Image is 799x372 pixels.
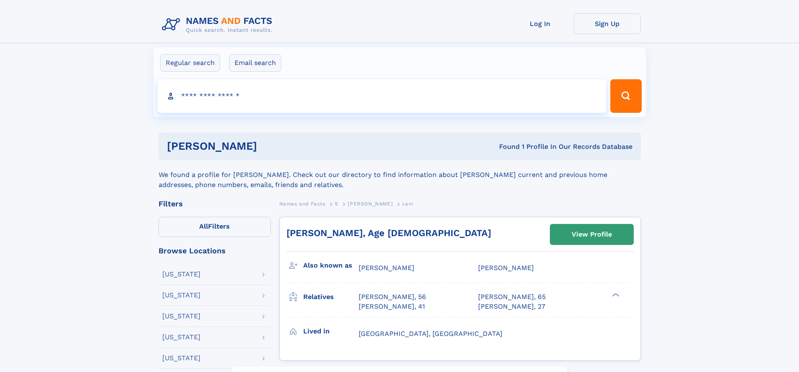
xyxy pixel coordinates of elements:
[478,292,546,302] a: [PERSON_NAME], 65
[402,201,413,207] span: Levi
[303,324,359,338] h3: Lived in
[610,79,641,113] button: Search Button
[359,264,414,272] span: [PERSON_NAME]
[159,13,279,36] img: Logo Names and Facts
[478,302,545,311] a: [PERSON_NAME], 27
[162,292,200,299] div: [US_STATE]
[550,224,633,245] a: View Profile
[167,141,378,151] h1: [PERSON_NAME]
[199,222,208,230] span: All
[159,160,641,190] div: We found a profile for [PERSON_NAME]. Check out our directory to find information about [PERSON_N...
[159,247,271,255] div: Browse Locations
[348,201,393,207] span: [PERSON_NAME]
[159,200,271,208] div: Filters
[572,225,612,244] div: View Profile
[160,54,220,72] label: Regular search
[335,198,338,209] a: S
[359,302,425,311] a: [PERSON_NAME], 41
[335,201,338,207] span: S
[162,355,200,362] div: [US_STATE]
[359,292,426,302] a: [PERSON_NAME], 56
[279,198,325,209] a: Names and Facts
[378,142,632,151] div: Found 1 Profile In Our Records Database
[303,258,359,273] h3: Also known as
[507,13,574,34] a: Log In
[286,228,491,238] a: [PERSON_NAME], Age [DEMOGRAPHIC_DATA]
[348,198,393,209] a: [PERSON_NAME]
[159,217,271,237] label: Filters
[162,313,200,320] div: [US_STATE]
[574,13,641,34] a: Sign Up
[229,54,281,72] label: Email search
[162,334,200,341] div: [US_STATE]
[478,264,534,272] span: [PERSON_NAME]
[359,330,502,338] span: [GEOGRAPHIC_DATA], [GEOGRAPHIC_DATA]
[162,271,200,278] div: [US_STATE]
[158,79,607,113] input: search input
[610,292,620,298] div: ❯
[303,290,359,304] h3: Relatives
